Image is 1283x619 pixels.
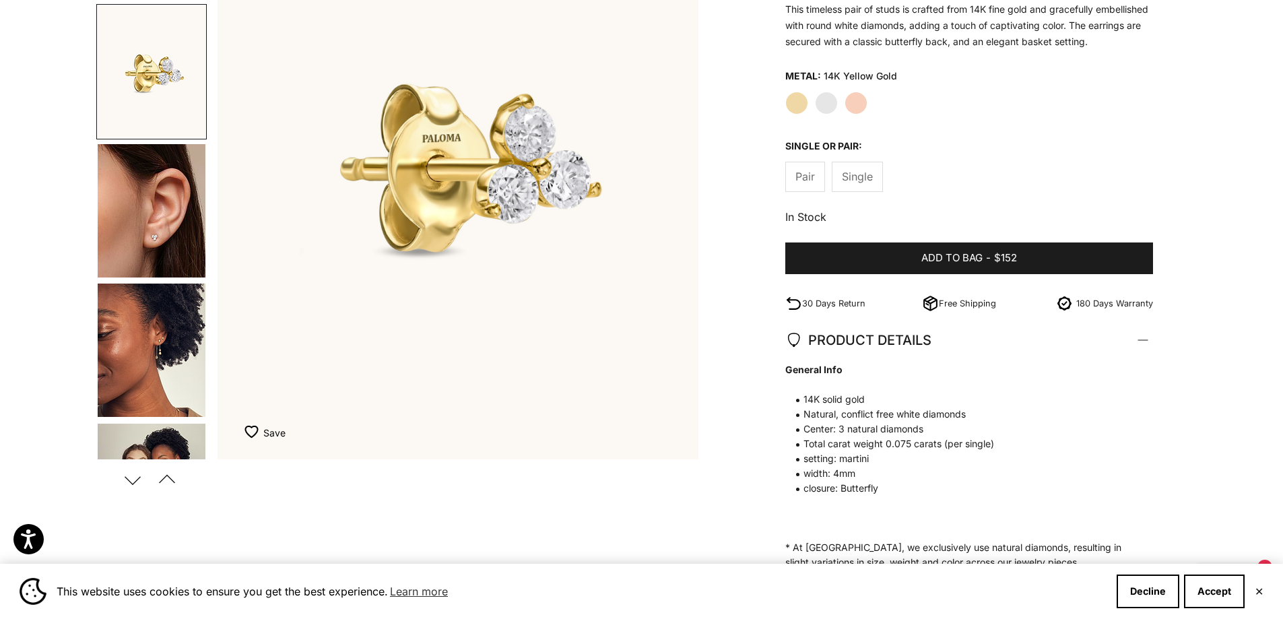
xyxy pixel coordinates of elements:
[785,66,821,86] legend: Metal:
[1184,575,1245,608] button: Accept
[785,362,1140,377] strong: General Info
[842,168,873,185] span: Single
[802,296,865,311] p: 30 Days Return
[1076,296,1153,311] p: 180 Days Warranty
[1255,587,1263,595] button: Close
[785,407,1140,422] span: Natural, conflict free white diamonds
[785,329,931,352] span: PRODUCT DETAILS
[939,296,996,311] p: Free Shipping
[785,136,862,156] legend: Single or Pair:
[96,143,207,279] button: Go to item 4
[785,481,1140,496] span: closure: Butterfly
[785,315,1154,365] summary: PRODUCT DETAILS
[1117,575,1179,608] button: Decline
[57,581,1106,601] span: This website uses cookies to ensure you get the best experience.
[785,436,1140,451] span: Total carat weight 0.075 carats (per single)
[96,282,207,418] button: Go to item 8
[98,5,205,138] img: #YellowGold
[388,581,450,601] a: Learn more
[785,208,1154,226] p: In Stock
[785,362,1140,570] p: * At [GEOGRAPHIC_DATA], we exclusively use natural diamonds, resulting in slight variations in si...
[244,419,286,446] button: Add to Wishlist
[96,4,207,139] button: Go to item 2
[785,1,1154,50] p: This timeless pair of studs is crafted from 14K fine gold and gracefully embellished with round w...
[785,422,1140,436] span: Center: 3 natural diamonds
[98,144,205,278] img: #YellowGold #WhiteGold #RoseGold
[785,392,1140,407] span: 14K solid gold
[824,66,897,86] variant-option-value: 14K Yellow Gold
[98,424,205,557] img: #YellowGold #RoseGold #WhiteGold
[921,250,983,267] span: Add to bag
[994,250,1017,267] span: $152
[785,451,1140,466] span: setting: martini
[98,284,205,417] img: #YellowGold #RoseGold #WhiteGold
[244,425,263,438] img: wishlist
[785,242,1154,275] button: Add to bag-$152
[795,168,815,185] span: Pair
[785,466,1140,481] span: width: 4mm
[96,422,207,558] button: Go to item 9
[20,578,46,605] img: Cookie banner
